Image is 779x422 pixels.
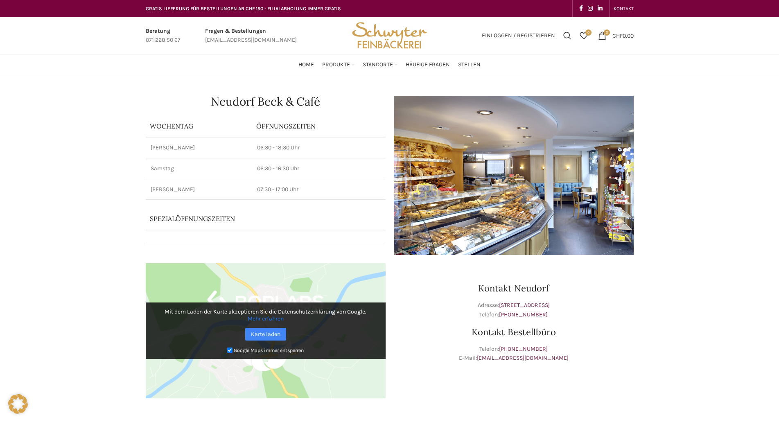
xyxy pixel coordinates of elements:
[146,27,181,45] a: Infobox link
[595,3,605,14] a: Linkedin social link
[458,61,481,69] span: Stellen
[349,32,429,38] a: Site logo
[151,144,247,152] p: [PERSON_NAME]
[227,348,233,353] input: Google Maps immer entsperren
[482,33,555,38] span: Einloggen / Registrieren
[322,61,350,69] span: Produkte
[614,0,634,17] a: KONTAKT
[585,3,595,14] a: Instagram social link
[612,32,623,39] span: CHF
[363,56,397,73] a: Standorte
[151,308,380,322] p: Mit dem Laden der Karte akzeptieren Sie die Datenschutzerklärung von Google.
[394,284,634,293] h3: Kontakt Neudorf
[151,165,247,173] p: Samstag
[146,263,386,398] img: Google Maps
[142,56,638,73] div: Main navigation
[604,29,610,36] span: 0
[150,214,359,223] p: Spezialöffnungszeiten
[151,185,247,194] p: [PERSON_NAME]
[322,56,355,73] a: Produkte
[499,302,550,309] a: [STREET_ADDRESS]
[394,301,634,319] p: Adresse: Telefon:
[477,354,569,361] a: [EMAIL_ADDRESS][DOMAIN_NAME]
[499,311,548,318] a: [PHONE_NUMBER]
[576,27,592,44] div: Meine Wunschliste
[394,327,634,336] h3: Kontakt Bestellbüro
[205,27,297,45] a: Infobox link
[298,61,314,69] span: Home
[146,6,341,11] span: GRATIS LIEFERUNG FÜR BESTELLUNGEN AB CHF 150 - FILIALABHOLUNG IMMER GRATIS
[394,345,634,363] p: Telefon: E-Mail:
[406,61,450,69] span: Häufige Fragen
[577,3,585,14] a: Facebook social link
[245,328,286,341] a: Karte laden
[257,144,381,152] p: 06:30 - 18:30 Uhr
[610,0,638,17] div: Secondary navigation
[406,56,450,73] a: Häufige Fragen
[478,27,559,44] a: Einloggen / Registrieren
[234,348,304,353] small: Google Maps immer entsperren
[363,61,393,69] span: Standorte
[576,27,592,44] a: 0
[559,27,576,44] a: Suchen
[458,56,481,73] a: Stellen
[257,185,381,194] p: 07:30 - 17:00 Uhr
[298,56,314,73] a: Home
[256,122,382,131] p: ÖFFNUNGSZEITEN
[612,32,634,39] bdi: 0.00
[146,96,386,107] h1: Neudorf Beck & Café
[499,345,548,352] a: [PHONE_NUMBER]
[585,29,592,36] span: 0
[594,27,638,44] a: 0 CHF0.00
[248,315,284,322] a: Mehr erfahren
[349,17,429,54] img: Bäckerei Schwyter
[150,122,248,131] p: Wochentag
[614,6,634,11] span: KONTAKT
[257,165,381,173] p: 06:30 - 16:30 Uhr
